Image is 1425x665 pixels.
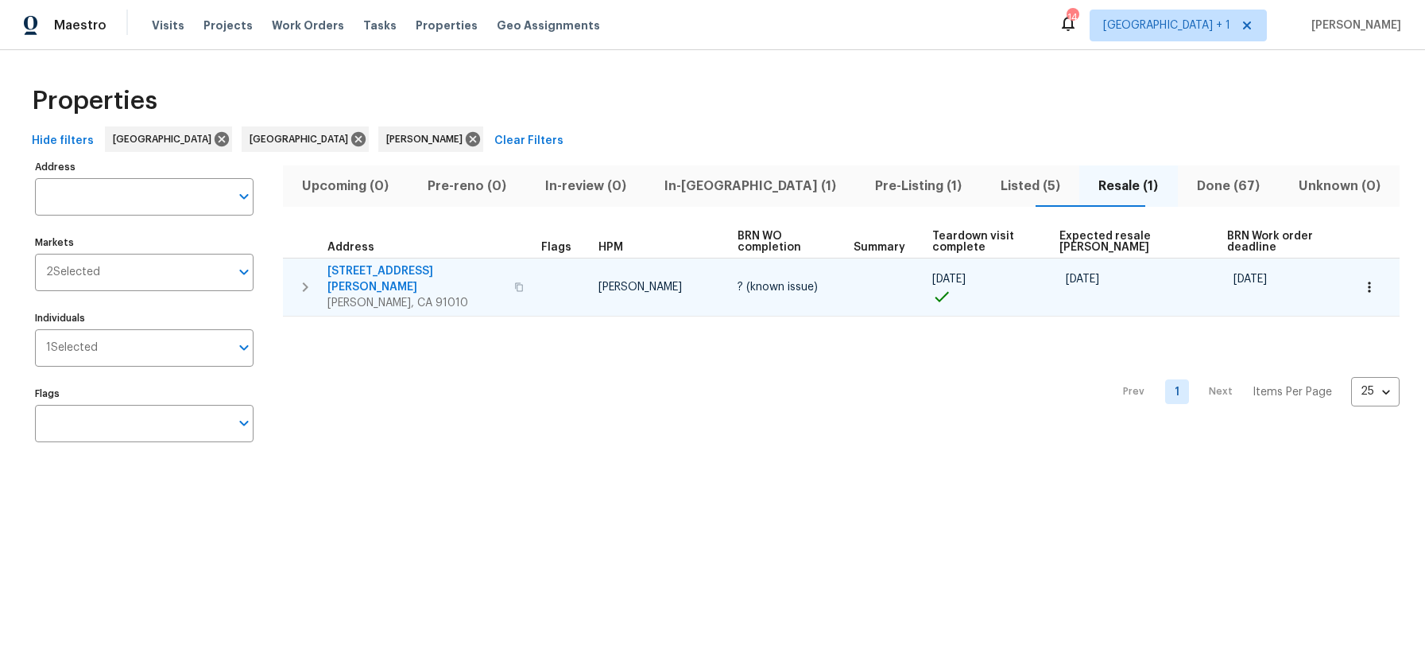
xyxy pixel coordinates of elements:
[1059,231,1200,253] span: Expected resale [PERSON_NAME]
[418,175,517,197] span: Pre-reno (0)
[416,17,478,33] span: Properties
[1233,274,1267,285] span: [DATE]
[990,175,1070,197] span: Listed (5)
[272,17,344,33] span: Work Orders
[35,238,254,247] label: Markets
[250,131,354,147] span: [GEOGRAPHIC_DATA]
[1351,371,1400,412] div: 25
[105,126,232,152] div: [GEOGRAPHIC_DATA]
[327,295,505,311] span: [PERSON_NAME], CA 91010
[363,20,397,31] span: Tasks
[1227,231,1325,253] span: BRN Work order deadline
[233,185,255,208] button: Open
[1305,17,1401,33] span: [PERSON_NAME]
[327,263,505,295] span: [STREET_ADDRESS][PERSON_NAME]
[738,282,818,293] span: ? (known issue)
[46,341,98,355] span: 1 Selected
[233,336,255,359] button: Open
[535,175,636,197] span: In-review (0)
[655,175,846,197] span: In-[GEOGRAPHIC_DATA] (1)
[932,231,1032,253] span: Teardown visit complete
[541,242,571,253] span: Flags
[854,242,905,253] span: Summary
[152,17,184,33] span: Visits
[497,17,600,33] span: Geo Assignments
[46,266,100,279] span: 2 Selected
[598,282,682,293] span: [PERSON_NAME]
[25,126,100,156] button: Hide filters
[113,131,218,147] span: [GEOGRAPHIC_DATA]
[35,313,254,323] label: Individuals
[1108,326,1400,458] nav: Pagination Navigation
[1253,384,1332,400] p: Items Per Page
[242,126,369,152] div: [GEOGRAPHIC_DATA]
[494,131,563,151] span: Clear Filters
[865,175,972,197] span: Pre-Listing (1)
[233,412,255,434] button: Open
[598,242,623,253] span: HPM
[488,126,570,156] button: Clear Filters
[327,242,374,253] span: Address
[35,389,254,399] label: Flags
[1067,10,1078,25] div: 14
[386,131,469,147] span: [PERSON_NAME]
[1165,379,1189,404] a: Goto page 1
[932,274,966,285] span: [DATE]
[32,93,157,109] span: Properties
[1103,17,1230,33] span: [GEOGRAPHIC_DATA] + 1
[1066,274,1099,285] span: [DATE]
[54,17,106,33] span: Maestro
[203,17,253,33] span: Projects
[233,261,255,283] button: Open
[1089,175,1168,197] span: Resale (1)
[35,162,254,172] label: Address
[378,126,483,152] div: [PERSON_NAME]
[738,231,827,253] span: BRN WO completion
[1288,175,1390,197] span: Unknown (0)
[32,131,94,151] span: Hide filters
[292,175,399,197] span: Upcoming (0)
[1187,175,1270,197] span: Done (67)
